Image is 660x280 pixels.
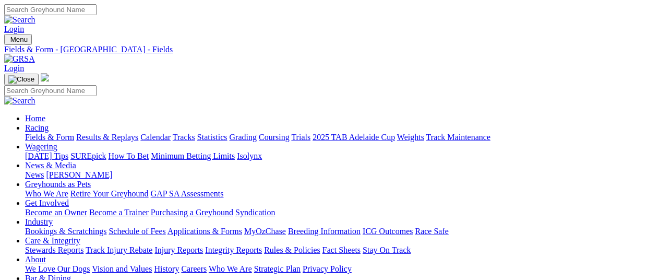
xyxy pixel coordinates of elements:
div: Care & Integrity [25,246,656,255]
a: Home [25,114,45,123]
a: Vision and Values [92,264,152,273]
a: Fields & Form [25,133,74,142]
button: Toggle navigation [4,34,32,45]
a: News [25,170,44,179]
a: Bookings & Scratchings [25,227,106,236]
a: Applications & Forms [167,227,242,236]
div: News & Media [25,170,656,180]
a: Privacy Policy [303,264,352,273]
a: Industry [25,217,53,226]
input: Search [4,4,97,15]
a: Login [4,64,24,73]
a: Rules & Policies [264,246,320,254]
a: Minimum Betting Limits [151,151,235,160]
a: Racing [25,123,49,132]
a: Tracks [173,133,195,142]
a: Strategic Plan [254,264,301,273]
div: Greyhounds as Pets [25,189,656,199]
span: Menu [10,36,28,43]
a: Weights [397,133,424,142]
div: Get Involved [25,208,656,217]
a: History [154,264,179,273]
div: Wagering [25,151,656,161]
a: Injury Reports [154,246,203,254]
a: Login [4,25,24,33]
a: Become an Owner [25,208,87,217]
img: Close [8,75,34,84]
img: Search [4,15,35,25]
a: Get Involved [25,199,69,207]
a: How To Bet [109,151,149,160]
div: Racing [25,133,656,142]
a: Schedule of Fees [109,227,165,236]
a: Isolynx [237,151,262,160]
a: Grading [230,133,257,142]
a: Care & Integrity [25,236,80,245]
img: logo-grsa-white.png [41,73,49,81]
a: Fields & Form - [GEOGRAPHIC_DATA] - Fields [4,45,656,54]
a: Breeding Information [288,227,361,236]
div: About [25,264,656,274]
a: Track Injury Rebate [86,246,152,254]
a: [DATE] Tips [25,151,68,160]
a: GAP SA Assessments [151,189,224,198]
a: Trials [291,133,310,142]
a: Integrity Reports [205,246,262,254]
a: Calendar [140,133,171,142]
div: Industry [25,227,656,236]
a: About [25,255,46,264]
a: Who We Are [25,189,68,198]
a: Race Safe [415,227,448,236]
a: Stewards Reports [25,246,83,254]
a: SUREpick [70,151,106,160]
button: Toggle navigation [4,74,39,85]
img: Search [4,96,35,106]
a: Stay On Track [363,246,411,254]
a: [PERSON_NAME] [46,170,112,179]
a: Results & Replays [76,133,138,142]
a: 2025 TAB Adelaide Cup [313,133,395,142]
a: Coursing [259,133,290,142]
a: Syndication [235,208,275,217]
a: Track Maintenance [426,133,490,142]
a: ICG Outcomes [363,227,413,236]
a: Statistics [197,133,227,142]
a: Fact Sheets [322,246,361,254]
a: Wagering [25,142,57,151]
a: Purchasing a Greyhound [151,208,233,217]
a: Retire Your Greyhound [70,189,149,198]
a: We Love Our Dogs [25,264,90,273]
a: Greyhounds as Pets [25,180,91,189]
a: Who We Are [209,264,252,273]
a: Become a Trainer [89,208,149,217]
input: Search [4,85,97,96]
a: MyOzChase [244,227,286,236]
img: GRSA [4,54,35,64]
a: News & Media [25,161,76,170]
a: Careers [181,264,207,273]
